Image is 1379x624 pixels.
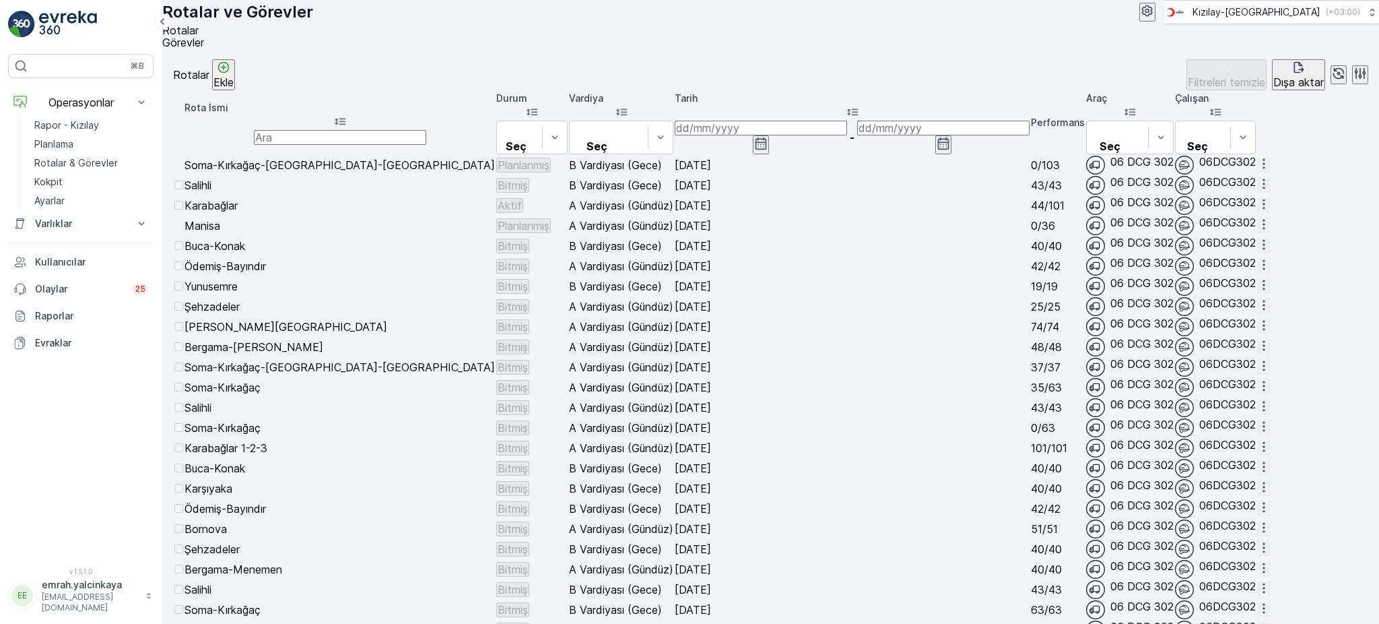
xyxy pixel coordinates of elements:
[1086,398,1105,417] img: svg%3e
[1086,600,1105,619] img: svg%3e
[496,279,529,294] button: Bitmiş
[496,461,529,476] button: Bitmiş
[498,442,528,454] p: Bitmiş
[1175,418,1194,437] img: svg%3e
[1175,257,1194,276] img: svg%3e
[1086,378,1105,397] img: svg%3e
[1086,600,1174,619] div: 06 DCG 302
[675,297,1030,316] td: [DATE]
[496,380,529,395] button: Bitmiş
[184,584,495,596] p: Salihli
[675,216,1030,235] td: [DATE]
[675,176,1030,195] td: [DATE]
[184,321,495,333] p: [PERSON_NAME][GEOGRAPHIC_DATA]
[1175,176,1256,195] div: 06DCG302
[1031,361,1085,373] p: 37/37
[569,280,673,292] p: B Vardiyası (Gece)
[675,156,1030,175] td: [DATE]
[569,240,673,252] p: B Vardiyası (Gece)
[498,584,528,596] p: Bitmiş
[1031,503,1085,515] p: 42/42
[1031,604,1085,616] p: 63/63
[502,140,530,152] p: Seç
[569,482,673,495] p: B Vardiyası (Gece)
[1031,402,1085,414] p: 43/43
[29,154,154,173] a: Rotalar & Görevler
[1086,418,1105,437] img: svg%3e
[857,121,1030,135] input: dd/mm/yyyy
[675,520,1030,538] td: [DATE]
[498,280,528,292] p: Bitmiş
[1031,301,1085,313] p: 25/25
[1086,277,1174,296] div: 06 DCG 302
[184,301,495,313] p: Şehzadeler
[496,178,529,193] button: Bitmiş
[8,210,154,237] button: Varlıklar
[675,499,1030,518] td: [DATE]
[184,543,495,555] p: Şehzadeler
[569,422,673,434] p: A Vardiyası (Gündüz)
[1031,179,1085,191] p: 43/43
[1175,378,1256,397] div: 06DCG302
[184,523,495,535] p: Bornova
[569,179,673,191] p: B Vardiyası (Gece)
[1175,92,1256,105] p: Çalışan
[184,260,495,272] p: Ödemiş-Bayındır
[1175,317,1194,336] img: svg%3e
[498,402,528,414] p: Bitmiş
[184,563,495,575] p: Bergama-Menemen
[8,249,154,276] a: Kullanıcılar
[498,199,522,212] p: Aktif
[496,299,529,314] button: Bitmiş
[1175,580,1256,599] div: 06DCG302
[29,135,154,154] a: Planlama
[212,59,235,90] button: Ekle
[1175,196,1194,215] img: svg%3e
[496,198,523,213] button: Aktif
[1164,5,1187,20] img: k%C4%B1z%C4%B1lay_jywRncg.png
[498,604,528,616] p: Bitmiş
[42,578,139,592] p: emrah.yalcinkaya
[34,137,73,151] p: Planlama
[1175,216,1194,235] img: svg%3e
[675,277,1030,296] td: [DATE]
[498,523,528,535] p: Bitmiş
[675,317,1030,336] td: [DATE]
[1031,442,1085,454] p: 101/101
[1086,176,1174,195] div: 06 DCG 302
[1175,520,1256,538] div: 06DCG302
[1273,76,1324,88] p: Dışa aktar
[496,522,529,536] button: Bitmiş
[1175,196,1256,215] div: 06DCG302
[1186,59,1267,90] button: Filtreleri temizle
[496,92,568,105] p: Durum
[184,402,495,414] p: Salihli
[184,381,495,394] p: Soma-Kırkağaç
[29,191,154,210] a: Ayarlar
[1175,216,1256,235] div: 06DCG302
[1175,540,1256,559] div: 06DCG302
[29,173,154,191] a: Kokpit
[1175,479,1256,498] div: 06DCG302
[569,260,673,272] p: A Vardiyası (Gündüz)
[498,422,528,434] p: Bitmiş
[498,462,528,474] p: Bitmiş
[162,36,204,49] span: Görevler
[35,217,127,230] p: Varlıklar
[569,301,673,313] p: A Vardiyası (Gündüz)
[184,341,495,353] p: Bergama-[PERSON_NAME]
[1031,280,1085,292] p: 19/19
[1086,499,1174,518] div: 06 DCG 302
[1175,156,1194,175] img: svg%3e
[675,378,1030,397] td: [DATE]
[184,220,495,232] p: Manisa
[1086,418,1174,437] div: 06 DCG 302
[675,560,1030,579] td: [DATE]
[1086,499,1105,518] img: svg%3e
[8,11,35,38] img: logo
[1086,257,1105,276] img: svg%3e
[8,567,154,575] span: v 1.51.0
[1031,381,1085,394] p: 35/63
[1175,540,1194,559] img: svg%3e
[1175,560,1194,579] img: svg%3e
